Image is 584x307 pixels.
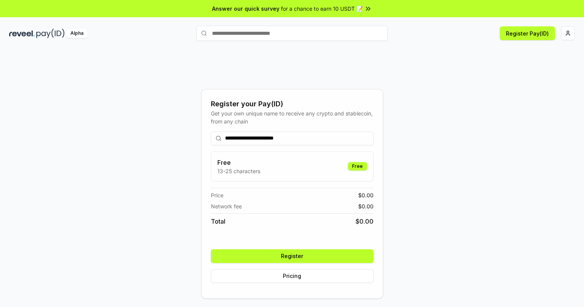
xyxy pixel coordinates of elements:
[212,5,279,13] span: Answer our quick survey
[211,217,225,226] span: Total
[500,26,555,40] button: Register Pay(ID)
[217,158,260,167] h3: Free
[358,191,374,199] span: $ 0.00
[211,249,374,263] button: Register
[9,29,35,38] img: reveel_dark
[358,202,374,210] span: $ 0.00
[281,5,363,13] span: for a chance to earn 10 USDT 📝
[211,191,223,199] span: Price
[348,162,367,171] div: Free
[36,29,65,38] img: pay_id
[356,217,374,226] span: $ 0.00
[211,269,374,283] button: Pricing
[66,29,88,38] div: Alpha
[211,109,374,125] div: Get your own unique name to receive any crypto and stablecoin, from any chain
[211,99,374,109] div: Register your Pay(ID)
[217,167,260,175] p: 13-25 characters
[211,202,242,210] span: Network fee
